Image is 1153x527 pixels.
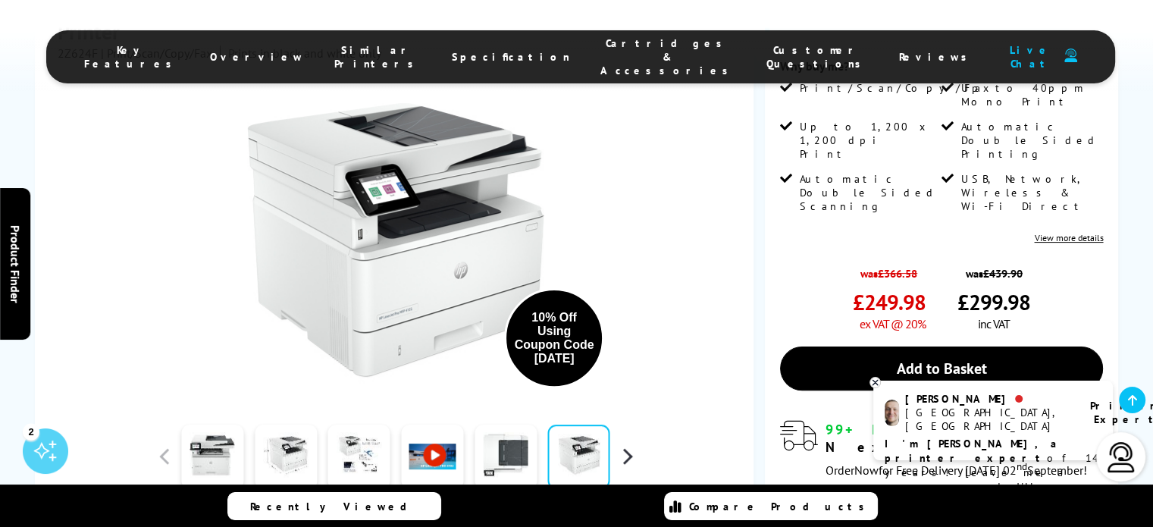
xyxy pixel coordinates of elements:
[826,463,1087,478] span: Order for Free Delivery [DATE] 02 September!
[334,43,421,71] span: Similar Printers
[780,347,1104,391] a: Add to Basket
[957,259,1030,281] span: was
[905,392,1071,406] div: [PERSON_NAME]
[885,437,1101,509] p: of 14 years! Leave me a message and I'll respond ASAP
[514,311,594,365] div: 10% Off Using Coupon Code [DATE]
[766,43,869,71] span: Customer Questions
[899,50,975,64] span: Reviews
[957,288,1030,316] span: £299.98
[854,463,879,478] span: Now
[23,423,39,440] div: 2
[961,120,1100,161] span: Automatic Double Sided Printing
[853,288,926,316] span: £249.98
[250,500,422,513] span: Recently Viewed
[1034,232,1103,243] a: View more details
[800,172,938,213] span: Automatic Double Sided Scanning
[860,316,926,331] span: ex VAT @ 20%
[247,91,544,388] img: HP LaserJet Pro MFP 4102fdw Thumbnail
[978,316,1010,331] span: inc VAT
[961,81,1100,108] span: Up to 40ppm Mono Print
[780,421,1104,477] div: modal_delivery
[961,172,1100,213] span: USB, Network, Wireless & Wi-Fi Direct
[600,36,736,77] span: Cartridges & Accessories
[878,266,917,281] strike: £366.58
[905,406,1071,433] div: [GEOGRAPHIC_DATA], [GEOGRAPHIC_DATA]
[826,421,1104,456] div: for FREE Next Day Delivery
[210,50,304,64] span: Overview
[1106,442,1136,472] img: user-headset-light.svg
[664,492,878,520] a: Compare Products
[853,259,926,281] span: was
[84,43,180,71] span: Key Features
[227,492,441,520] a: Recently Viewed
[689,500,873,513] span: Compare Products
[885,400,899,426] img: ashley-livechat.png
[1064,49,1077,63] img: user-headset-duotone.svg
[800,120,938,161] span: Up to 1,200 x 1,200 dpi Print
[983,266,1023,281] strike: £439.90
[1005,43,1057,71] span: Live Chat
[452,50,570,64] span: Specification
[826,421,970,438] span: 99+ In Stock
[8,224,23,303] span: Product Finder
[885,437,1061,465] b: I'm [PERSON_NAME], a printer expert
